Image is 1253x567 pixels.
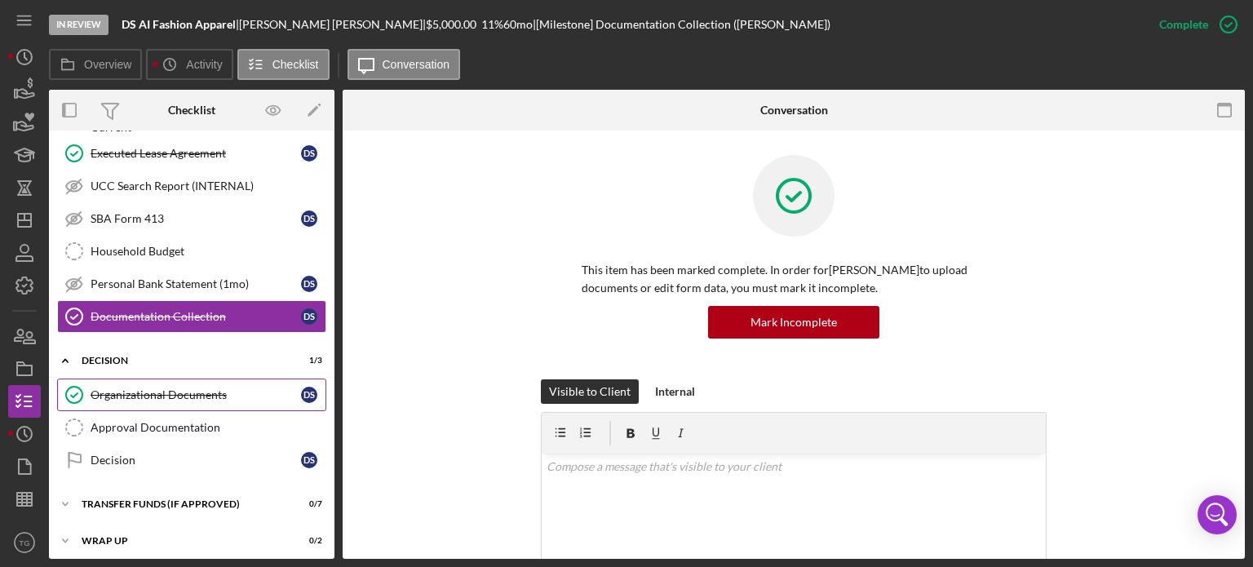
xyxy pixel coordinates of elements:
[301,387,317,403] div: D S
[481,18,503,31] div: 11 %
[57,300,326,333] a: Documentation CollectionDS
[655,379,695,404] div: Internal
[57,444,326,476] a: DecisionDS
[272,58,319,71] label: Checklist
[57,411,326,444] a: Approval Documentation
[760,104,828,117] div: Conversation
[91,179,325,193] div: UCC Search Report (INTERNAL)
[82,356,281,365] div: Decision
[91,245,325,258] div: Household Budget
[57,170,326,202] a: UCC Search Report (INTERNAL)
[541,379,639,404] button: Visible to Client
[301,308,317,325] div: D S
[82,499,281,509] div: Transfer Funds (If Approved)
[84,58,131,71] label: Overview
[57,268,326,300] a: Personal Bank Statement (1mo)DS
[1159,8,1208,41] div: Complete
[503,18,533,31] div: 60 mo
[1143,8,1245,41] button: Complete
[293,536,322,546] div: 0 / 2
[301,145,317,162] div: D S
[91,310,301,323] div: Documentation Collection
[1198,495,1237,534] div: Open Intercom Messenger
[708,306,879,339] button: Mark Incomplete
[91,454,301,467] div: Decision
[19,538,29,547] text: TG
[426,18,481,31] div: $5,000.00
[49,15,108,35] div: In Review
[186,58,222,71] label: Activity
[57,379,326,411] a: Organizational DocumentsDS
[91,277,301,290] div: Personal Bank Statement (1mo)
[301,452,317,468] div: D S
[348,49,461,80] button: Conversation
[647,379,703,404] button: Internal
[239,18,426,31] div: [PERSON_NAME] [PERSON_NAME] |
[49,49,142,80] button: Overview
[549,379,631,404] div: Visible to Client
[91,388,301,401] div: Organizational Documents
[91,147,301,160] div: Executed Lease Agreement
[293,356,322,365] div: 1 / 3
[57,137,326,170] a: Executed Lease AgreementDS
[168,104,215,117] div: Checklist
[122,17,236,31] b: DS AI Fashion Apparel
[91,212,301,225] div: SBA Form 413
[582,261,1006,298] p: This item has been marked complete. In order for [PERSON_NAME] to upload documents or edit form d...
[8,526,41,559] button: TG
[383,58,450,71] label: Conversation
[237,49,330,80] button: Checklist
[91,421,325,434] div: Approval Documentation
[301,210,317,227] div: D S
[146,49,232,80] button: Activity
[82,536,281,546] div: Wrap Up
[750,306,837,339] div: Mark Incomplete
[301,276,317,292] div: D S
[293,499,322,509] div: 0 / 7
[122,18,239,31] div: |
[533,18,830,31] div: | [Milestone] Documentation Collection ([PERSON_NAME])
[57,202,326,235] a: SBA Form 413DS
[57,235,326,268] a: Household Budget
